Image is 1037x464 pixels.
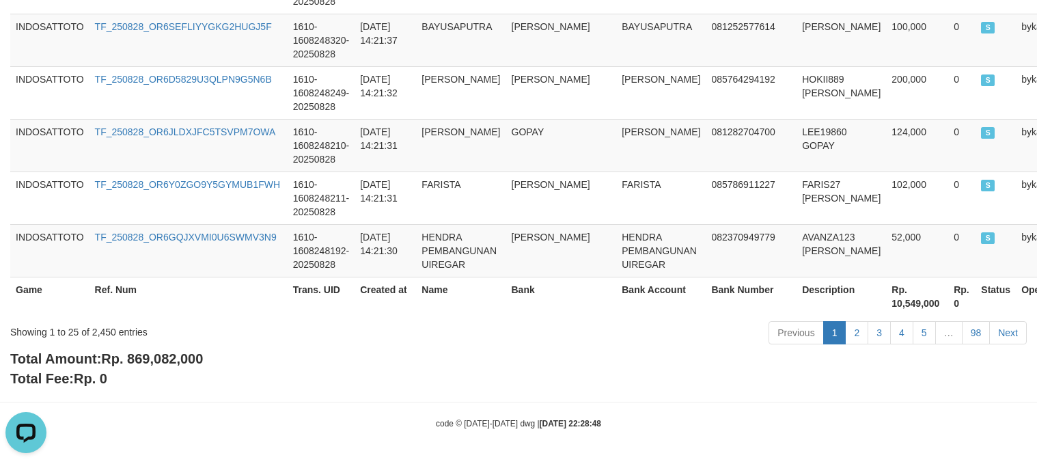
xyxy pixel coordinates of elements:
[797,172,886,224] td: FARIS27 [PERSON_NAME]
[506,224,617,277] td: [PERSON_NAME]
[868,321,891,344] a: 3
[10,277,89,316] th: Game
[10,224,89,277] td: INDOSATTOTO
[706,119,797,172] td: 081282704700
[436,419,601,428] small: code © [DATE]-[DATE] dwg |
[913,321,936,344] a: 5
[797,224,886,277] td: AVANZA123 [PERSON_NAME]
[89,277,288,316] th: Ref. Num
[976,277,1016,316] th: Status
[95,126,276,137] a: TF_250828_OR6JLDXJFC5TSVPM7OWA
[890,321,913,344] a: 4
[416,224,506,277] td: HENDRA PEMBANGUNAN UIREGAR
[10,172,89,224] td: INDOSATTOTO
[948,66,976,119] td: 0
[416,119,506,172] td: [PERSON_NAME]
[797,277,886,316] th: Description
[416,14,506,66] td: BAYUSAPUTRA
[886,119,948,172] td: 124,000
[948,14,976,66] td: 0
[288,66,355,119] td: 1610-1608248249-20250828
[355,14,416,66] td: [DATE] 14:21:37
[288,224,355,277] td: 1610-1608248192-20250828
[288,277,355,316] th: Trans. UID
[948,224,976,277] td: 0
[506,119,617,172] td: GOPAY
[886,277,948,316] th: Rp. 10,549,000
[962,321,991,344] a: 98
[706,172,797,224] td: 085786911227
[886,14,948,66] td: 100,000
[288,172,355,224] td: 1610-1608248211-20250828
[10,351,203,366] b: Total Amount:
[981,74,995,86] span: SUCCESS
[416,277,506,316] th: Name
[10,14,89,66] td: INDOSATTOTO
[823,321,846,344] a: 1
[797,119,886,172] td: LEE19860 GOPAY
[355,172,416,224] td: [DATE] 14:21:31
[981,180,995,191] span: SUCCESS
[506,172,617,224] td: [PERSON_NAME]
[506,14,617,66] td: [PERSON_NAME]
[948,119,976,172] td: 0
[540,419,601,428] strong: [DATE] 22:28:48
[10,66,89,119] td: INDOSATTOTO
[74,371,107,386] span: Rp. 0
[797,66,886,119] td: HOKII889 [PERSON_NAME]
[706,224,797,277] td: 082370949779
[616,172,706,224] td: FARISTA
[506,277,617,316] th: Bank
[10,371,107,386] b: Total Fee:
[616,277,706,316] th: Bank Account
[935,321,963,344] a: …
[95,179,281,190] a: TF_250828_OR6Y0ZGO9Y5GYMUB1FWH
[948,172,976,224] td: 0
[101,351,203,366] span: Rp. 869,082,000
[355,277,416,316] th: Created at
[616,14,706,66] td: BAYUSAPUTRA
[288,119,355,172] td: 1610-1608248210-20250828
[886,66,948,119] td: 200,000
[886,172,948,224] td: 102,000
[616,119,706,172] td: [PERSON_NAME]
[5,5,46,46] button: Open LiveChat chat widget
[355,66,416,119] td: [DATE] 14:21:32
[416,172,506,224] td: FARISTA
[355,224,416,277] td: [DATE] 14:21:30
[948,277,976,316] th: Rp. 0
[797,14,886,66] td: [PERSON_NAME]
[616,224,706,277] td: HENDRA PEMBANGUNAN UIREGAR
[95,21,272,32] a: TF_250828_OR6SEFLIYYGKG2HUGJ5F
[981,232,995,244] span: SUCCESS
[95,232,277,243] a: TF_250828_OR6GQJXVMI0U6SWMV3N9
[706,14,797,66] td: 081252577614
[355,119,416,172] td: [DATE] 14:21:31
[10,119,89,172] td: INDOSATTOTO
[845,321,868,344] a: 2
[616,66,706,119] td: [PERSON_NAME]
[886,224,948,277] td: 52,000
[416,66,506,119] td: [PERSON_NAME]
[288,14,355,66] td: 1610-1608248320-20250828
[706,66,797,119] td: 085764294192
[981,127,995,139] span: SUCCESS
[989,321,1027,344] a: Next
[95,74,272,85] a: TF_250828_OR6D5829U3QLPN9G5N6B
[10,320,422,339] div: Showing 1 to 25 of 2,450 entries
[981,22,995,33] span: SUCCESS
[769,321,823,344] a: Previous
[506,66,617,119] td: [PERSON_NAME]
[706,277,797,316] th: Bank Number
